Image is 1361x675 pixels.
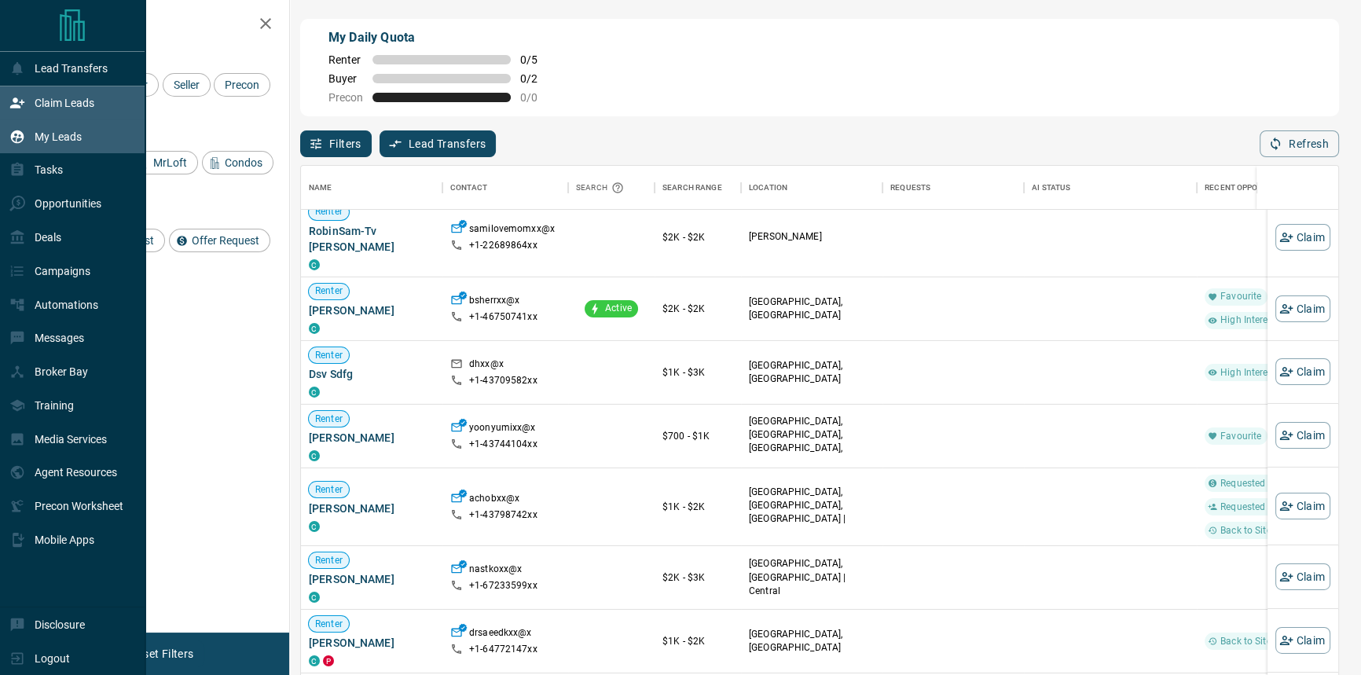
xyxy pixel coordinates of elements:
p: $700 - $1K [662,429,733,443]
div: Requests [882,166,1024,210]
p: $1K - $2K [662,500,733,514]
button: Claim [1275,627,1330,654]
p: $2K - $2K [662,302,733,316]
p: +1- 46750741xx [469,310,537,324]
p: [PERSON_NAME] [749,230,875,244]
span: Condos [219,156,268,169]
span: [PERSON_NAME] [309,501,435,516]
div: Search [576,166,628,210]
p: +1- 43709582xx [469,374,537,387]
span: [PERSON_NAME] [309,571,435,587]
button: Claim [1275,295,1330,321]
span: Renter [328,53,363,66]
div: MrLoft [130,151,198,174]
p: +1- 64772147xx [469,643,537,656]
button: Lead Transfers [380,130,497,157]
span: [PERSON_NAME] [309,635,435,651]
span: Buyer [328,72,363,85]
span: Seller [168,79,205,91]
p: West End [749,415,875,469]
p: dhxx@x [469,358,504,374]
div: Seller [163,73,211,97]
div: AI Status [1024,166,1197,210]
span: Renter [309,348,349,361]
span: MrLoft [148,156,193,169]
button: Claim [1275,563,1330,590]
span: 0 / 5 [520,53,555,66]
span: Back to Site [1214,523,1278,537]
button: Reset Filters [119,640,204,667]
div: Precon [214,73,270,97]
div: Condos [202,151,273,174]
div: condos.ca [309,259,320,270]
p: $1K - $3K [662,365,733,380]
div: Search Range [655,166,741,210]
p: My Daily Quota [328,28,555,47]
span: Dsv Sdfg [309,366,435,382]
button: Claim [1275,493,1330,519]
div: condos.ca [309,387,320,398]
p: $2K - $2K [662,230,733,244]
p: nastkoxx@x [469,563,522,579]
p: +1- 43744104xx [469,438,537,451]
span: Renter [309,412,349,425]
p: +1- 22689864xx [469,239,537,252]
span: RobinSam-Tv [PERSON_NAME] [309,223,435,255]
span: Renter [309,553,349,567]
span: Precon [219,79,265,91]
span: Renter [309,205,349,218]
span: Favourite [1214,429,1267,442]
p: drsaeedkxx@x [469,626,532,643]
p: [GEOGRAPHIC_DATA], [GEOGRAPHIC_DATA] [749,295,875,322]
span: Renter [309,617,349,630]
div: Contact [442,166,568,210]
span: High Interest [1214,314,1282,327]
p: samilovemomxx@x [469,222,555,239]
div: property.ca [323,655,334,666]
span: Precon [328,91,363,104]
p: [GEOGRAPHIC_DATA], [GEOGRAPHIC_DATA] [749,628,875,655]
button: Claim [1275,422,1330,449]
h2: Filters [50,16,273,35]
p: [GEOGRAPHIC_DATA], [GEOGRAPHIC_DATA], [GEOGRAPHIC_DATA] | [GEOGRAPHIC_DATA] [749,486,875,540]
span: High Interest [1214,365,1282,379]
div: condos.ca [309,450,320,461]
span: 0 / 0 [520,91,555,104]
div: Contact [450,166,487,210]
div: Location [741,166,882,210]
p: $2K - $3K [662,570,733,585]
p: [GEOGRAPHIC_DATA], [GEOGRAPHIC_DATA] [749,359,875,386]
p: +1- 43798742xx [469,508,537,522]
span: Active [599,302,638,315]
button: Refresh [1260,130,1339,157]
div: condos.ca [309,592,320,603]
span: Renter [309,284,349,298]
div: condos.ca [309,521,320,532]
button: Filters [300,130,372,157]
span: Favourite [1214,290,1267,303]
div: Offer Request [169,229,270,252]
span: Renter [309,482,349,496]
p: $1K - $2K [662,634,733,648]
span: [PERSON_NAME] [309,430,435,446]
div: Search Range [662,166,722,210]
div: Name [301,166,442,210]
p: +1- 67233599xx [469,579,537,592]
span: Back to Site [1214,634,1278,647]
div: AI Status [1032,166,1070,210]
div: Name [309,166,332,210]
button: Claim [1275,358,1330,385]
div: condos.ca [309,655,320,666]
p: achobxx@x [469,492,519,508]
div: Location [749,166,787,210]
span: [PERSON_NAME] [309,303,435,318]
span: Offer Request [186,234,265,247]
span: Requested an Offer [1214,476,1308,490]
p: yoonyumixx@x [469,421,536,438]
p: [GEOGRAPHIC_DATA], [GEOGRAPHIC_DATA] | Central [749,557,875,597]
button: Claim [1275,223,1330,250]
div: condos.ca [309,323,320,334]
div: Requests [890,166,930,210]
span: Requested a Viewing [1214,500,1316,513]
span: 0 / 2 [520,72,555,85]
